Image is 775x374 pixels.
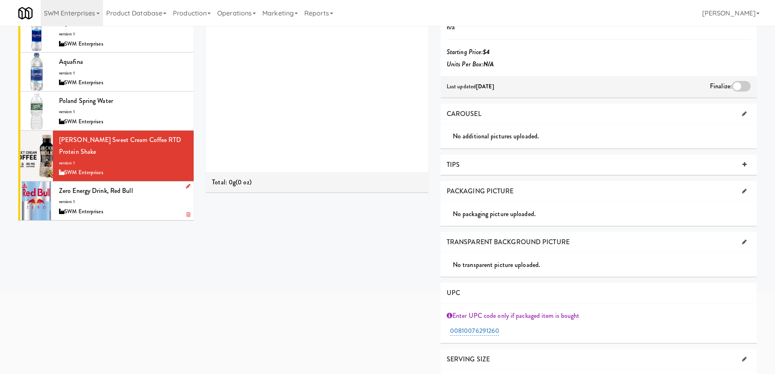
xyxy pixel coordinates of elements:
img: Micromart [18,6,33,20]
span: version: 1 [59,109,75,115]
span: Last updated [447,83,494,90]
span: TRANSPARENT BACKGROUND PICTURE [447,237,570,247]
i: Units Per Box: [447,59,494,69]
span: Zero Energy Drink, Red Bull [59,186,133,195]
b: $4 [483,47,490,57]
li: Aquafinaversion: 1SWM Enterprises [18,13,194,52]
li: Zero Energy Drink, Red Bullversion: 1SWM Enterprises [18,182,194,220]
span: version: 1 [59,31,75,37]
div: Enter UPC code only if packaged item is bought [447,310,751,322]
div: No packaging picture uploaded. [453,208,757,220]
span: version: 1 [59,199,75,205]
span: Total: 0g [212,177,236,187]
span: SERVING SIZE [447,354,490,364]
div: No additional pictures uploaded. [453,130,757,142]
li: Poland Spring Waterversion: 1SWM Enterprises [18,92,194,131]
span: Finalize: [710,81,732,91]
span: [PERSON_NAME] Sweet Cream Coffee RTD Protein Shake [59,135,181,157]
span: Poland Spring Water [59,96,113,105]
b: N/A [483,59,494,69]
span: version: 1 [59,160,75,166]
div: SWM Enterprises [59,39,188,49]
span: UPC [447,288,460,297]
i: Starting Price: [447,47,490,57]
div: No transparent picture uploaded. [453,259,757,271]
span: CAROUSEL [447,109,481,118]
div: SWM Enterprises [59,117,188,127]
div: SWM Enterprises [59,168,188,178]
span: PACKAGING PICTURE [447,186,514,196]
span: (0 oz) [236,177,251,187]
span: version: 1 [59,70,75,76]
a: 00810076291260 [450,326,499,336]
p: n/a [447,21,751,33]
span: Aquafina [59,57,83,66]
b: [DATE] [476,83,494,90]
li: [PERSON_NAME] Sweet Cream Coffee RTD Protein Shakeversion: 1SWM Enterprises [18,131,194,182]
div: SWM Enterprises [59,78,188,88]
li: Aquafinaversion: 1SWM Enterprises [18,52,194,92]
span: TIPS [447,160,460,169]
div: SWM Enterprises [59,207,188,217]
